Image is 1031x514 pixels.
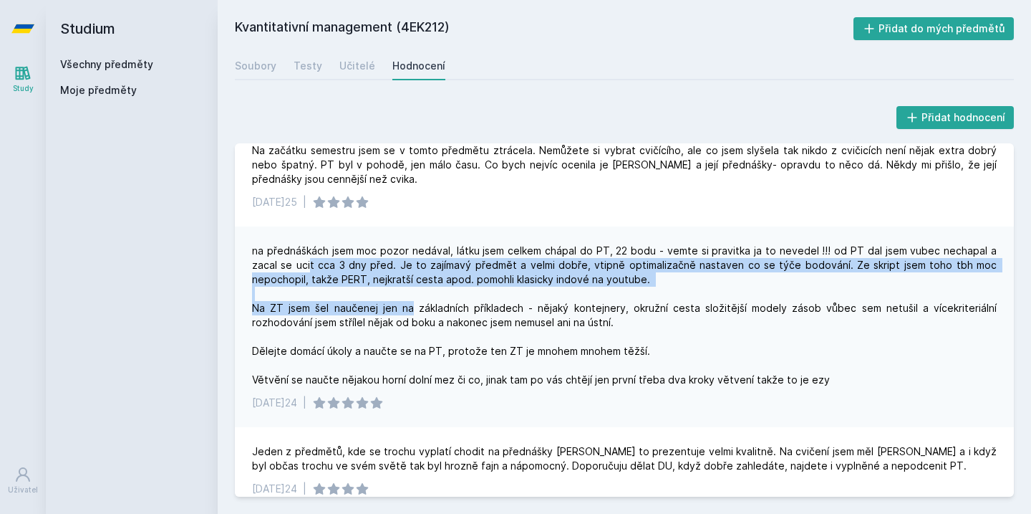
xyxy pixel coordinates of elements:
div: [DATE]24 [252,396,297,410]
a: Study [3,57,43,101]
div: | [303,482,306,496]
div: | [303,396,306,410]
div: Study [13,83,34,94]
a: Všechny předměty [60,58,153,70]
div: Uživatel [8,485,38,495]
div: [DATE]25 [252,195,297,209]
div: Učitelé [339,59,375,73]
div: Na začátku semestru jsem se v tomto předmětu ztrácela. Nemůžete si vybrat cvičícího, ale co jsem ... [252,143,997,186]
div: [DATE]24 [252,482,297,496]
div: Jeden z předmětů, kde se trochu vyplatí chodit na přednášky [PERSON_NAME] to prezentuje velmi kva... [252,444,997,473]
span: Moje předměty [60,83,137,97]
a: Učitelé [339,52,375,80]
a: Testy [294,52,322,80]
a: Soubory [235,52,276,80]
h2: Kvantitativní management (4EK212) [235,17,853,40]
div: na přednáškách jsem moc pozor nedával, látku jsem celkem chápal do PT, 22 bodu - vemte si pravitk... [252,244,997,387]
button: Přidat do mých předmětů [853,17,1015,40]
a: Hodnocení [392,52,445,80]
button: Přidat hodnocení [896,106,1015,129]
div: Hodnocení [392,59,445,73]
div: Testy [294,59,322,73]
div: Soubory [235,59,276,73]
div: | [303,195,306,209]
a: Uživatel [3,459,43,503]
